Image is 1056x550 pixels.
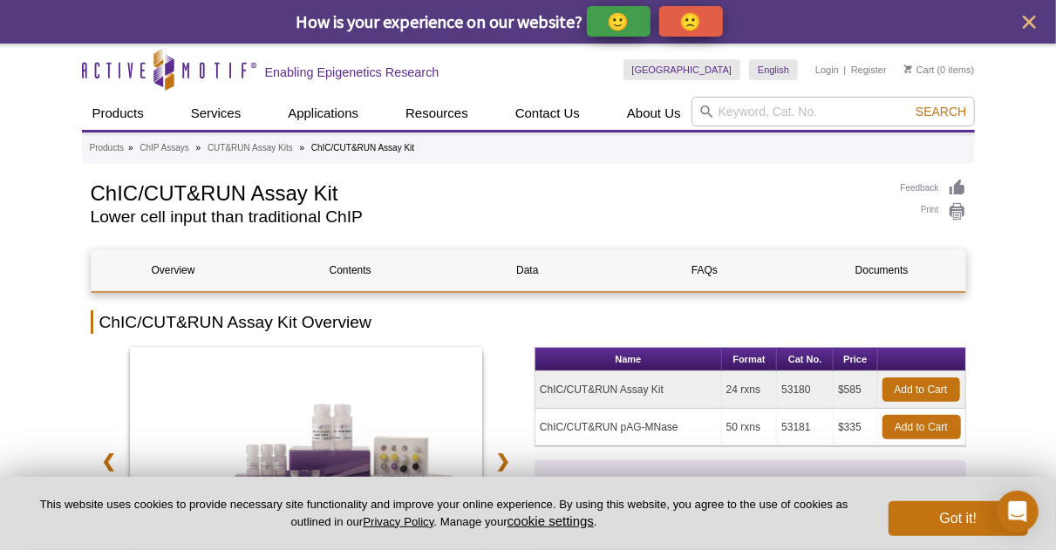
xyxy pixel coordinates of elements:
li: (0 items) [904,59,975,80]
a: Products [82,97,154,130]
p: 🙁 [680,10,702,32]
li: » [300,143,305,153]
a: CUT&RUN Assay Kits [208,140,293,156]
a: Products [90,140,124,156]
a: About Us [617,97,692,130]
li: | [844,59,847,80]
td: ChIC/CUT&RUN pAG-MNase [535,409,722,446]
a: Data [446,249,610,291]
a: Applications [277,97,369,130]
a: Register [851,64,887,76]
a: ❮ [91,441,128,481]
a: [GEOGRAPHIC_DATA] [623,59,741,80]
a: Resources [395,97,479,130]
td: $585 [834,371,877,409]
td: 50 rxns [722,409,777,446]
th: Format [722,348,777,371]
input: Keyword, Cat. No. [692,97,975,126]
p: 🙂 [608,10,630,32]
td: 53181 [777,409,834,446]
button: Search [910,104,971,119]
span: How is your experience on our website? [296,10,583,32]
a: Documents [800,249,964,291]
td: $335 [834,409,877,446]
div: Open Intercom Messenger [997,491,1039,533]
td: ChIC/CUT&RUN Assay Kit [535,371,722,409]
h2: Enabling Epigenetics Research [265,65,439,80]
li: » [128,143,133,153]
a: FAQs [623,249,787,291]
a: Contents [269,249,433,291]
td: 24 rxns [722,371,777,409]
a: Contact Us [505,97,590,130]
h2: ChIC/CUT&RUN Assay Kit Overview [91,310,966,334]
a: Add to Cart [882,415,961,439]
button: Got it! [889,501,1028,536]
li: ChIC/CUT&RUN Assay Kit [311,143,414,153]
th: Price [834,348,877,371]
button: cookie settings [508,513,594,528]
a: Login [815,64,839,76]
p: This website uses cookies to provide necessary site functionality and improve your online experie... [28,497,860,530]
a: Overview [92,249,255,291]
a: Privacy Policy [363,515,433,528]
img: Your Cart [904,65,912,73]
a: Cart [904,64,935,76]
span: Search [916,105,966,119]
a: ❯ [484,441,521,481]
a: Add to Cart [882,377,960,402]
th: Name [535,348,722,371]
a: Services [181,97,252,130]
button: close [1019,11,1040,33]
a: Feedback [901,179,966,198]
td: 53180 [777,371,834,409]
a: ChIP Assays [140,140,189,156]
h1: ChIC/CUT&RUN Assay Kit [91,179,883,205]
p: Related Products: [548,473,953,491]
th: Cat No. [777,348,834,371]
a: Print [901,202,966,221]
h2: Lower cell input than traditional ChIP [91,209,883,225]
li: » [196,143,201,153]
a: English [749,59,798,80]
